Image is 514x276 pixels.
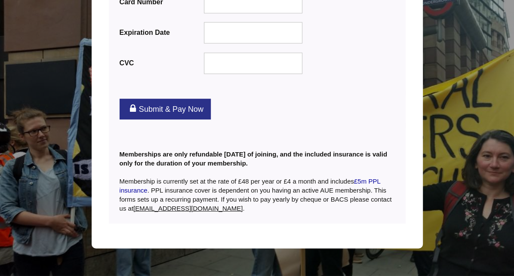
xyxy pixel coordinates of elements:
[210,59,297,68] iframe: Secure CVC input frame
[120,27,202,38] label: Expiration Date
[120,99,211,120] a: Submit & Pay Now
[120,150,387,167] b: Memberships are only refundable [DATE] of joining, and the included insurance is valid only for t...
[210,28,297,37] iframe: Secure expiration date input frame
[133,205,243,212] a: [EMAIL_ADDRESS][DOMAIN_NAME]
[120,57,202,69] label: CVC
[120,178,380,194] a: £5m PPL insurance
[120,178,392,212] span: Membership is currently set at the rate of £48 per year or £4 a month and includes . PPL insuranc...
